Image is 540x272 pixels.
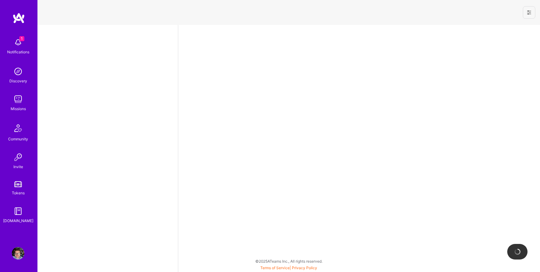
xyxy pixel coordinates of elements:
img: Invite [12,151,24,163]
img: tokens [14,181,22,187]
div: Tokens [12,190,25,196]
span: 1 [19,36,24,41]
div: © 2025 ATeams Inc., All rights reserved. [37,253,540,269]
div: [DOMAIN_NAME] [3,217,33,224]
img: bell [12,36,24,49]
img: logo [12,12,25,24]
div: Discovery [9,78,27,84]
img: guide book [12,205,24,217]
img: loading [514,248,521,255]
img: teamwork [12,93,24,105]
span: | [260,265,317,270]
div: Community [8,136,28,142]
div: Missions [11,105,26,112]
div: Invite [13,163,23,170]
div: Notifications [7,49,29,55]
a: User Avatar [10,247,26,260]
img: User Avatar [12,247,24,260]
a: Privacy Policy [292,265,317,270]
img: Community [11,121,26,136]
a: Terms of Service [260,265,290,270]
img: discovery [12,65,24,78]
